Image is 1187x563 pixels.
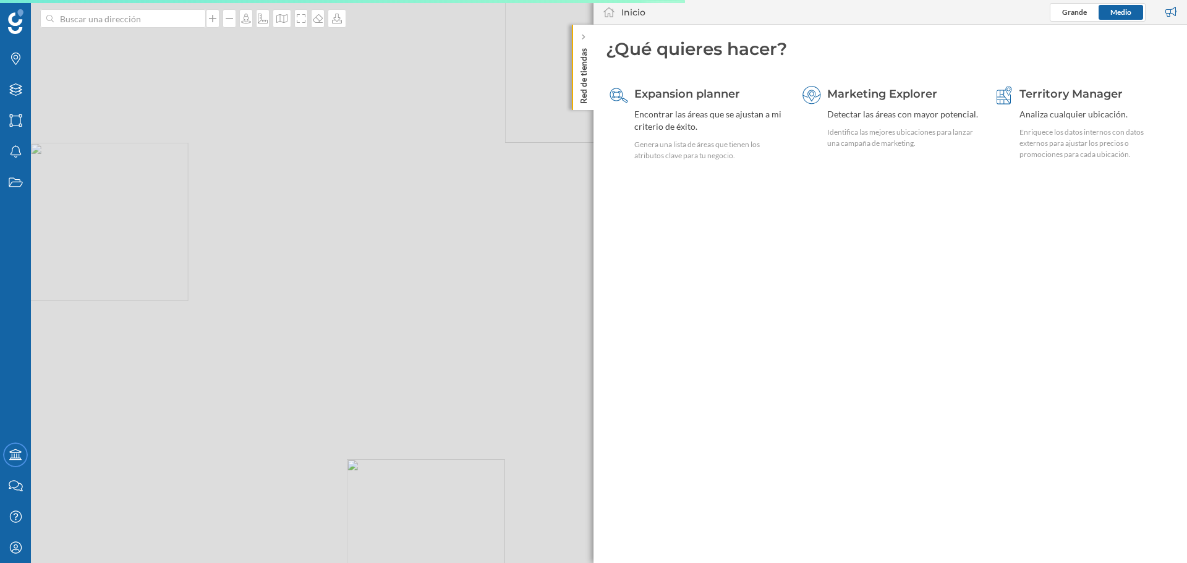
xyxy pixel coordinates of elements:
span: Territory Manager [1019,87,1123,101]
img: search-areas.svg [610,86,628,104]
span: Marketing Explorer [827,87,937,101]
div: Analiza cualquier ubicación. [1019,108,1171,121]
img: territory-manager.svg [995,86,1013,104]
div: Genera una lista de áreas que tienen los atributos clave para tu negocio. [634,139,786,161]
div: Detectar las áreas con mayor potencial. [827,108,979,121]
div: Inicio [621,6,645,19]
p: Red de tiendas [577,43,590,104]
span: Medio [1110,7,1131,17]
img: Geoblink Logo [8,9,23,34]
div: Encontrar las áreas que se ajustan a mi criterio de éxito. [634,108,786,133]
div: ¿Qué quieres hacer? [606,37,1175,61]
span: Grande [1062,7,1087,17]
div: Enriquece los datos internos con datos externos para ajustar los precios o promociones para cada ... [1019,127,1171,160]
span: Expansion planner [634,87,740,101]
img: explorer.svg [802,86,821,104]
div: Identifica las mejores ubicaciones para lanzar una campaña de marketing. [827,127,979,149]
